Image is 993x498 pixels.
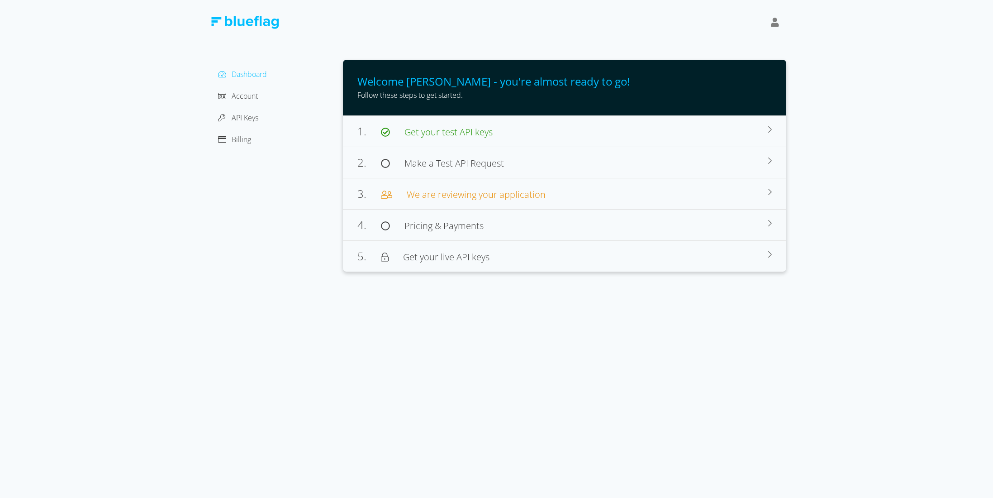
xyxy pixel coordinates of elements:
[218,113,258,123] a: API Keys
[357,155,381,170] span: 2.
[357,124,381,139] span: 1.
[403,251,489,263] span: Get your live API keys
[218,91,258,101] a: Account
[232,113,258,123] span: API Keys
[357,249,381,263] span: 5.
[357,74,630,89] span: Welcome [PERSON_NAME] - you're almost ready to go!
[357,217,381,232] span: 4.
[232,69,267,79] span: Dashboard
[404,220,484,232] span: Pricing & Payments
[407,188,546,201] span: We are reviewing your application
[404,157,504,169] span: Make a Test API Request
[357,186,381,201] span: 3.
[232,91,258,101] span: Account
[404,126,493,138] span: Get your test API keys
[232,134,251,144] span: Billing
[211,16,279,29] img: Blue Flag Logo
[218,134,251,144] a: Billing
[218,69,267,79] a: Dashboard
[357,90,463,100] span: Follow these steps to get started.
